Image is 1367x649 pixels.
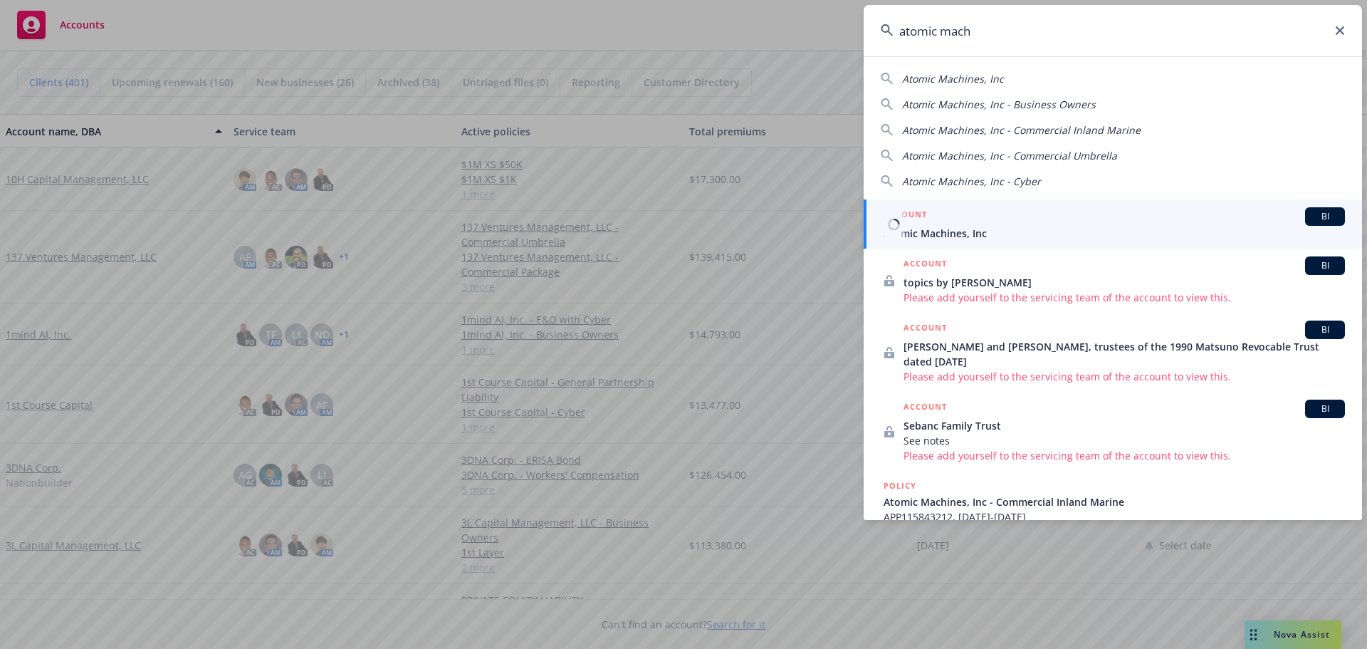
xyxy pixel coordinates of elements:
span: See notes [904,433,1345,448]
span: APP115843212, [DATE]-[DATE] [884,509,1345,524]
a: ACCOUNTBISebanc Family TrustSee notesPlease add yourself to the servicing team of the account to ... [864,392,1362,471]
h5: ACCOUNT [904,256,947,274]
span: Atomic Machines, Inc [884,226,1345,241]
span: BI [1311,323,1339,336]
span: BI [1311,259,1339,272]
span: [PERSON_NAME] and [PERSON_NAME], trustees of the 1990 Matsuno Revocable Trust dated [DATE] [904,339,1345,369]
span: Sebanc Family Trust [904,418,1345,433]
a: ACCOUNTBItopics by [PERSON_NAME]Please add yourself to the servicing team of the account to view ... [864,249,1362,313]
span: Atomic Machines, Inc - Commercial Inland Marine [884,494,1345,509]
span: Atomic Machines, Inc - Cyber [902,175,1041,188]
h5: ACCOUNT [904,321,947,338]
a: ACCOUNTBIAtomic Machines, Inc [864,199,1362,249]
span: Please add yourself to the servicing team of the account to view this. [904,448,1345,463]
span: Atomic Machines, Inc - Business Owners [902,98,1096,111]
h5: POLICY [884,479,916,493]
h5: ACCOUNT [904,400,947,417]
h5: ACCOUNT [884,207,927,224]
a: ACCOUNTBI[PERSON_NAME] and [PERSON_NAME], trustees of the 1990 Matsuno Revocable Trust dated [DAT... [864,313,1362,392]
span: Atomic Machines, Inc - Commercial Inland Marine [902,123,1141,137]
span: BI [1311,403,1339,415]
span: Please add yourself to the servicing team of the account to view this. [904,290,1345,305]
a: POLICYAtomic Machines, Inc - Commercial Inland MarineAPP115843212, [DATE]-[DATE] [864,471,1362,532]
span: Atomic Machines, Inc [902,72,1004,85]
span: topics by [PERSON_NAME] [904,275,1345,290]
span: Atomic Machines, Inc - Commercial Umbrella [902,149,1117,162]
span: BI [1311,210,1339,223]
input: Search... [864,5,1362,56]
span: Please add yourself to the servicing team of the account to view this. [904,369,1345,384]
